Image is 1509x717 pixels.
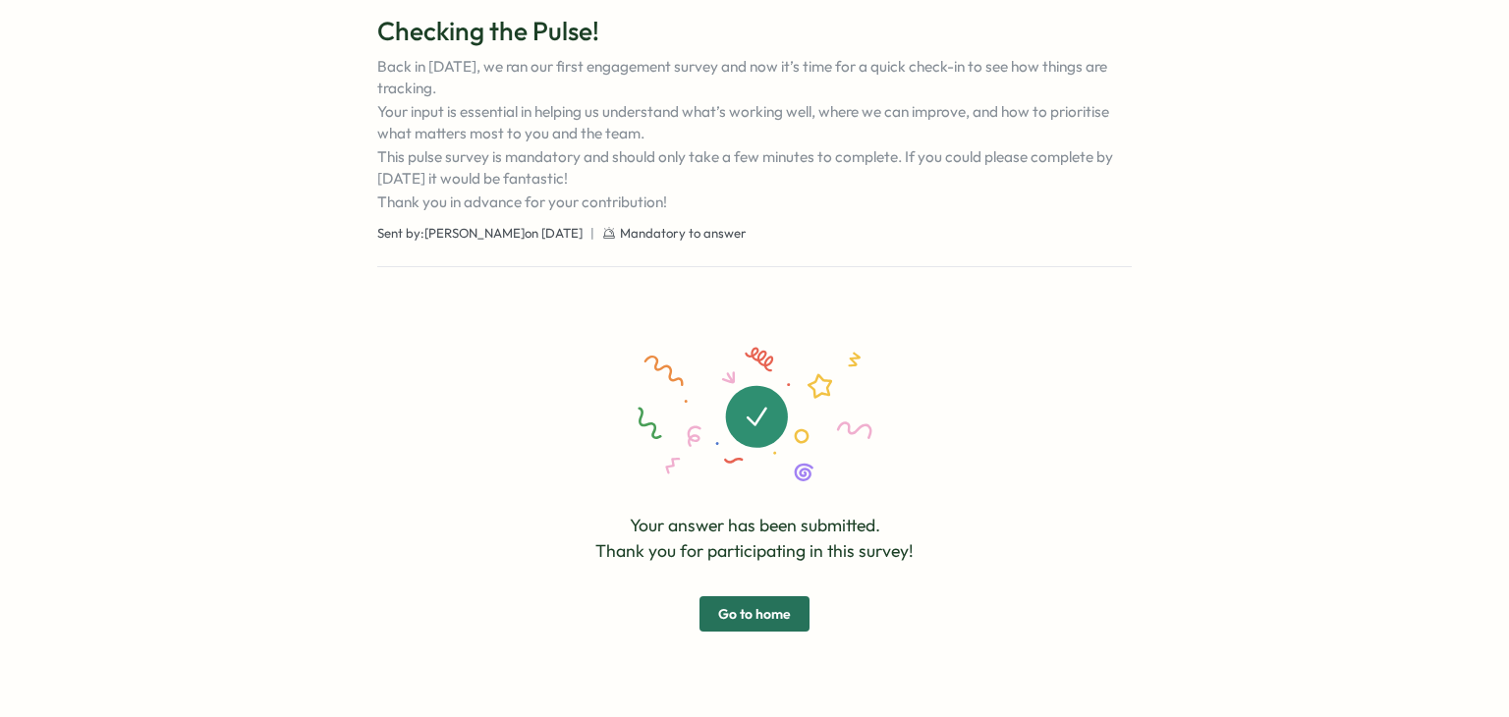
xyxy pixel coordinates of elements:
[377,56,1132,213] p: Back in [DATE], we ran our first engagement survey and now it’s time for a quick check-in to see ...
[620,225,747,243] span: Mandatory to answer
[595,513,914,565] p: Your answer has been submitted. Thank you for participating in this survey!
[377,14,1132,48] h1: Checking the Pulse!
[377,225,583,243] span: Sent by: [PERSON_NAME] on [DATE]
[590,225,594,243] span: |
[718,597,791,631] span: Go to home
[699,596,810,632] button: Go to home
